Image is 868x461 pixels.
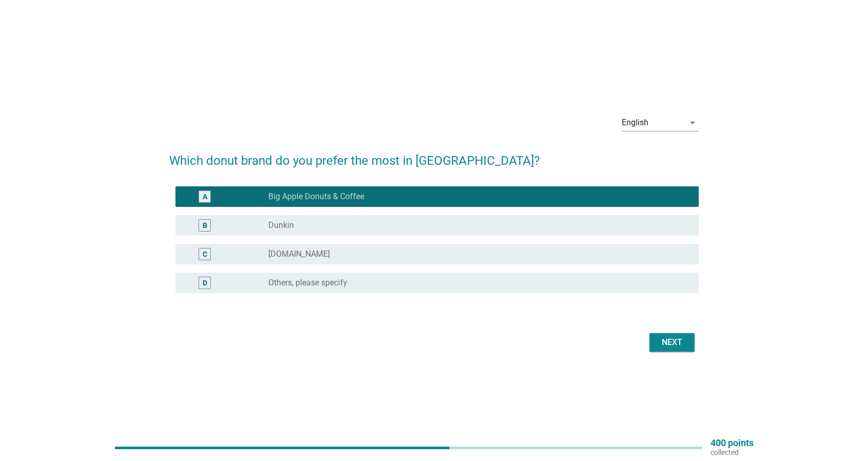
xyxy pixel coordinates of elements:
[169,141,699,170] h2: Which donut brand do you prefer the most in [GEOGRAPHIC_DATA]?
[686,117,699,129] i: arrow_drop_down
[268,191,364,202] label: Big Apple Donuts & Coffee
[203,278,207,289] div: D
[268,249,330,259] label: [DOMAIN_NAME]
[203,249,207,260] div: C
[622,118,648,127] div: English
[711,448,754,457] p: collected
[268,220,294,230] label: Dunkin
[268,278,347,288] label: Others, please specify
[203,220,207,231] div: B
[711,438,754,448] p: 400 points
[649,333,695,352] button: Next
[658,336,686,349] div: Next
[203,191,207,202] div: A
